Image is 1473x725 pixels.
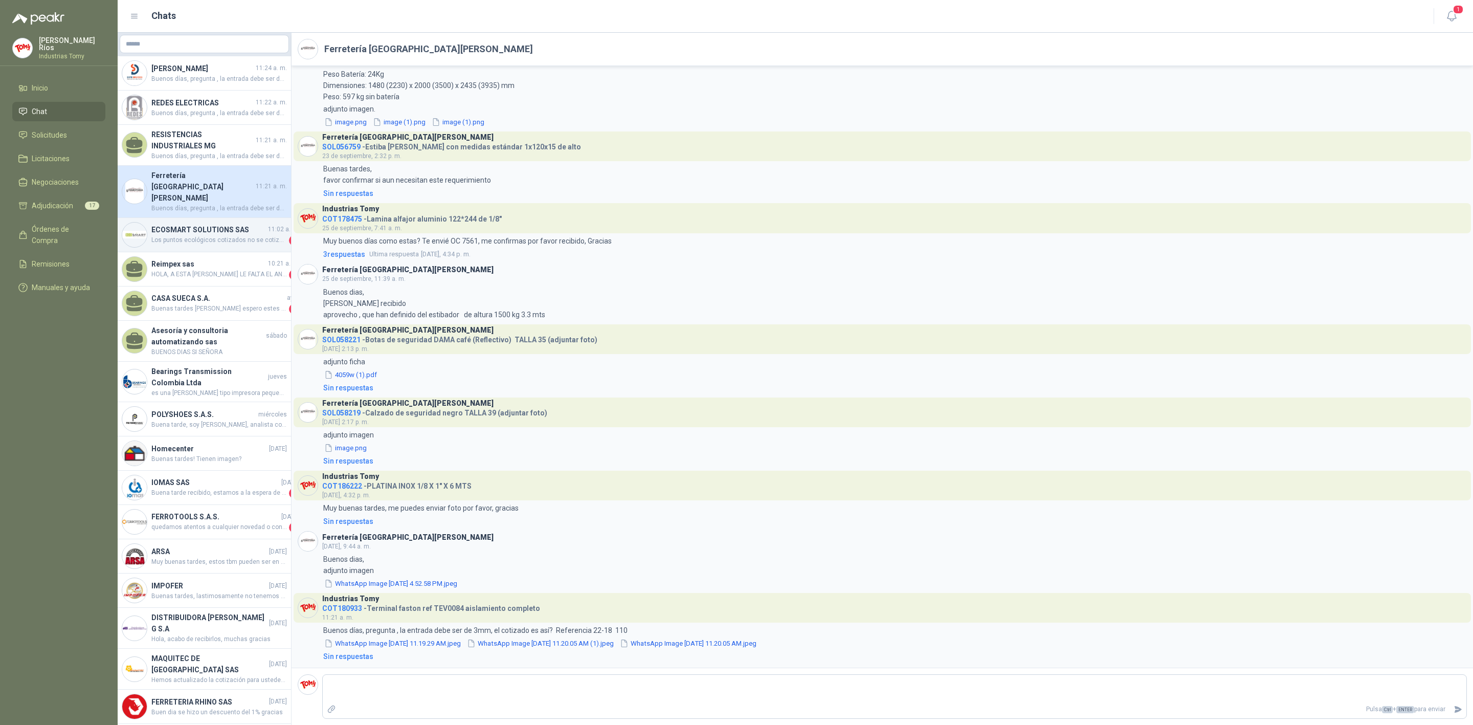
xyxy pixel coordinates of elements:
img: Company Logo [122,510,147,534]
span: Buena tarde recibido, estamos a la espera de poder gestionar cartera y enviar material [151,488,287,498]
a: Inicio [12,78,105,98]
a: Sin respuestas [321,455,1467,467]
span: Buenas tardes [PERSON_NAME] espero estes bien, por favor confirmar cuantos mm de ancho tiene esta... [151,304,287,314]
img: Company Logo [298,675,318,694]
img: Company Logo [298,39,318,59]
span: Buenas tardes! Tienen imagen? [151,454,287,464]
span: 17 [85,202,99,210]
h4: FERROTOOLS S.A.S. [151,511,279,522]
button: image (1).png [372,117,427,127]
button: WhatsApp Image [DATE] 11.20.05 AM.jpeg [619,638,757,649]
h4: - Botas de seguridad DAMA café (Reflectivo) TALLA 35 (adjuntar foto) [322,333,597,343]
span: sábado [266,331,287,341]
h3: Ferretería [GEOGRAPHIC_DATA][PERSON_NAME] [322,535,494,540]
a: Company Logo[PERSON_NAME]11:24 a. m.Buenos días, pregunta , la entrada debe ser de 3mm, el cotiza... [118,56,291,91]
a: Solicitudes [12,125,105,145]
h3: Industrias Tomy [322,206,379,212]
span: 2 [289,522,299,533]
span: jueves [268,372,287,382]
span: 1 [289,304,299,314]
img: Company Logo [298,137,318,156]
a: Company LogoECOSMART SOLUTIONS SAS11:02 a. m.Los puntos ecológicos cotizados no se cotizaron con ... [118,218,291,252]
h4: ECOSMART SOLUTIONS SAS [151,224,266,235]
span: 1 [1453,5,1464,14]
span: es una [PERSON_NAME] tipo impresora pequeña.. [151,388,287,398]
div: Sin respuestas [323,516,373,527]
a: Órdenes de Compra [12,219,105,250]
span: [DATE] 2:17 p. m. [322,419,369,426]
span: 11:24 a. m. [256,63,287,73]
a: Company LogoHomecenter[DATE]Buenas tardes! Tienen imagen? [118,436,291,471]
a: Company LogoIMPOFER[DATE]Buenas tardes, lastimosamente no tenemos el equipo por Comodato. Sin emb... [118,574,291,608]
button: 4059w (1).pdf [323,369,378,380]
a: Company LogoFERROTOOLS S.A.S.[DATE]quedamos atentos a cualquier novedad o consulta2 [118,505,291,539]
span: Buen dia se hizo un descuento del 1% gracias [151,708,287,717]
span: Buenos días, pregunta , la entrada debe ser de 3mm, el cotizado es así? Referencia 22-18 110 [151,74,287,84]
img: Company Logo [122,95,147,120]
a: Adjudicación17 [12,196,105,215]
button: 1 [1442,7,1461,26]
span: Ctrl [1382,706,1393,713]
span: [DATE], 4:32 p. m. [322,492,370,499]
span: SOL056759 [322,143,361,151]
h4: Reimpex sas [151,258,266,270]
img: Company Logo [298,265,318,284]
p: adjunto imagen. [323,103,485,115]
img: Company Logo [122,223,147,247]
img: Company Logo [122,179,147,204]
span: Adjudicación [32,200,73,211]
span: quedamos atentos a cualquier novedad o consulta [151,522,287,533]
h4: Asesoría y consultoria automatizando sas [151,325,264,347]
a: Company LogoIOMAS SAS[DATE]Buena tarde recibido, estamos a la espera de poder gestionar cartera y... [118,471,291,505]
span: Órdenes de Compra [32,224,96,246]
span: Buena tarde, soy [PERSON_NAME], analista comercial de POLYSHOES SAS (Cali, [PERSON_NAME]) Compart... [151,420,287,430]
span: Hola, acabo de recibirlos, muchas gracias [151,634,287,644]
span: Buenas tardes, lastimosamente no tenemos el equipo por Comodato. Sin embargo, podemos otorgar un ... [151,591,287,601]
div: Sin respuestas [323,188,373,199]
h3: Industrias Tomy [322,474,379,479]
p: adjunto ficha [323,356,378,367]
span: Inicio [32,82,48,94]
h4: ARSA [151,546,267,557]
a: 3respuestasUltima respuesta[DATE], 4:34 p. m. [321,249,1467,260]
h2: Ferretería [GEOGRAPHIC_DATA][PERSON_NAME] [324,42,533,56]
img: Company Logo [122,616,147,641]
h3: Ferretería [GEOGRAPHIC_DATA][PERSON_NAME] [322,267,494,273]
span: ENTER [1396,706,1414,713]
h4: IMPOFER [151,580,267,591]
span: Buenos días, pregunta , la entrada debe ser de 3mm, el cotizado es así? Referencia 22-18 110 [151,108,287,118]
span: COT178475 [322,215,362,223]
span: Negociaciones [32,177,79,188]
button: WhatsApp Image [DATE] 11.20.05 AM (1).jpeg [466,638,615,649]
span: Solicitudes [32,129,67,141]
h4: IOMAS SAS [151,477,279,488]
span: 10:21 a. m. [268,259,299,269]
a: Sin respuestas [321,188,1467,199]
img: Company Logo [13,38,32,58]
img: Company Logo [298,209,318,228]
a: Company LogoDISTRIBUIDORA [PERSON_NAME] G S.A[DATE]Hola, acabo de recibirlos, muchas gracias [118,608,291,649]
p: Pulsa + para enviar [340,700,1450,718]
span: Chat [32,106,47,117]
h4: Ferretería [GEOGRAPHIC_DATA][PERSON_NAME] [151,170,254,204]
img: Company Logo [122,369,147,394]
h3: Ferretería [GEOGRAPHIC_DATA][PERSON_NAME] [322,327,494,333]
span: COT186222 [322,482,362,490]
a: Sin respuestas [321,516,1467,527]
span: Licitaciones [32,153,70,164]
button: Enviar [1449,700,1466,718]
span: Manuales y ayuda [32,282,90,293]
button: image.png [323,443,368,453]
a: Manuales y ayuda [12,278,105,297]
img: Company Logo [298,403,318,422]
h1: Chats [151,9,176,23]
a: Sin respuestas [321,651,1467,662]
h3: Ferretería [GEOGRAPHIC_DATA][PERSON_NAME] [322,135,494,140]
span: 25 de septiembre, 11:39 a. m. [322,275,406,282]
a: Negociaciones [12,172,105,192]
div: Sin respuestas [323,651,373,662]
span: COT180933 [322,604,362,612]
span: [DATE] [281,512,299,522]
span: Los puntos ecológicos cotizados no se cotizaron con tapa, sin embargo podemos hacer las tapas con... [151,235,287,246]
span: [DATE] [269,619,287,628]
